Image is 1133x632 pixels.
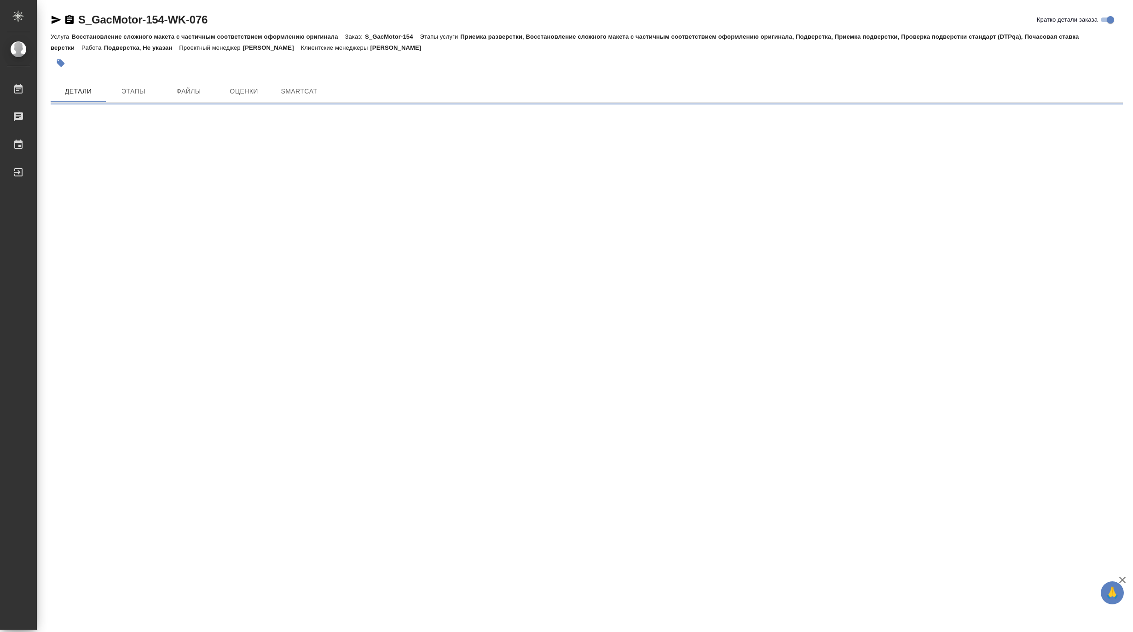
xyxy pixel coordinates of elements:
[111,86,156,97] span: Этапы
[345,33,365,40] p: Заказ:
[51,53,71,73] button: Добавить тэг
[1037,15,1098,24] span: Кратко детали заказа
[51,33,1079,51] p: Приемка разверстки, Восстановление сложного макета с частичным соответствием оформлению оригинала...
[420,33,461,40] p: Этапы услуги
[243,44,301,51] p: [PERSON_NAME]
[56,86,100,97] span: Детали
[167,86,211,97] span: Файлы
[222,86,266,97] span: Оценки
[78,13,208,26] a: S_GacMotor-154-WK-076
[51,33,71,40] p: Услуга
[104,44,179,51] p: Подверстка, Не указан
[179,44,243,51] p: Проектный менеджер
[365,33,420,40] p: S_GacMotor-154
[370,44,428,51] p: [PERSON_NAME]
[71,33,345,40] p: Восстановление сложного макета с частичным соответствием оформлению оригинала
[1104,583,1120,603] span: 🙏
[1101,581,1124,604] button: 🙏
[81,44,104,51] p: Работа
[64,14,75,25] button: Скопировать ссылку
[277,86,321,97] span: SmartCat
[51,14,62,25] button: Скопировать ссылку для ЯМессенджера
[301,44,370,51] p: Клиентские менеджеры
